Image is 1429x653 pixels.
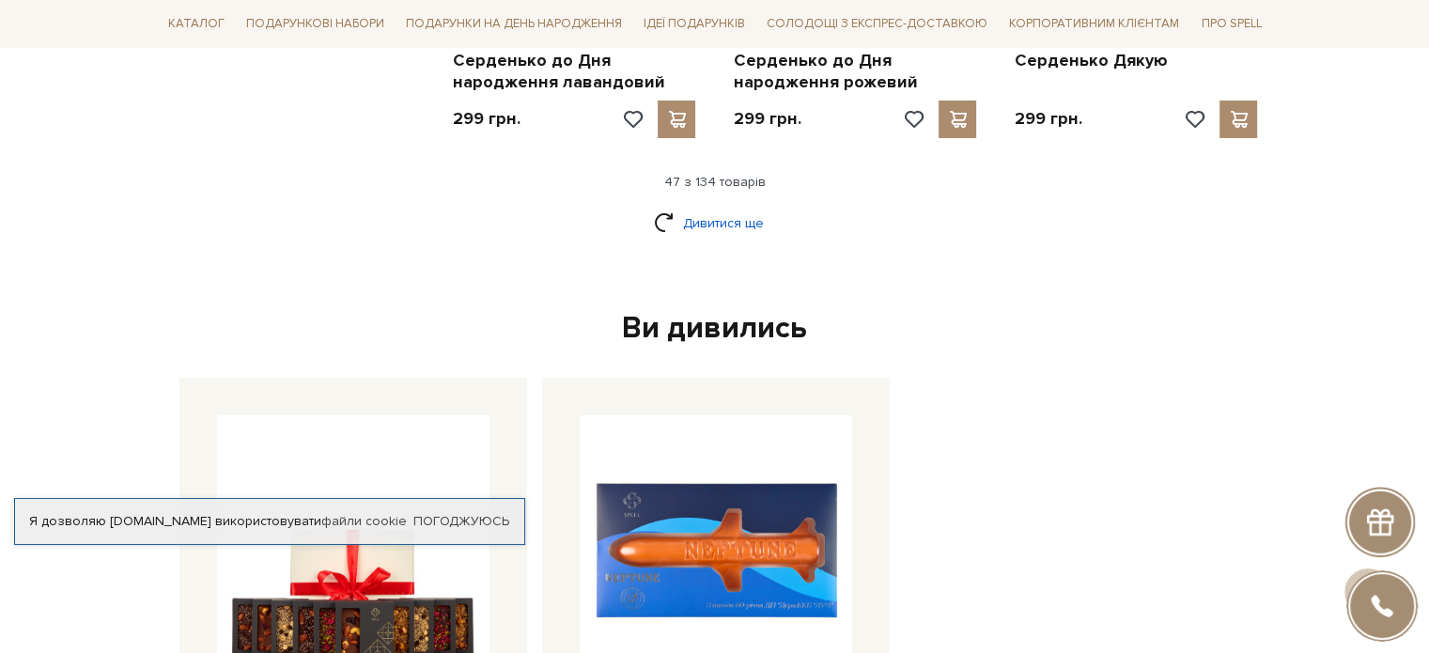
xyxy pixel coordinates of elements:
[398,9,629,39] span: Подарунки на День народження
[759,8,995,39] a: Солодощі з експрес-доставкою
[413,513,509,530] a: Погоджуюсь
[239,9,392,39] span: Подарункові набори
[453,27,696,93] a: Набір цукерок шоколадних Серденько до Дня народження лавандовий
[1014,27,1257,71] a: Набір цукерок шоколадних Серденько Дякую
[15,513,524,530] div: Я дозволяю [DOMAIN_NAME] використовувати
[453,108,520,130] p: 299 грн.
[733,108,800,130] p: 299 грн.
[636,9,753,39] span: Ідеї подарунків
[1193,9,1268,39] span: Про Spell
[161,9,232,39] span: Каталог
[654,207,776,240] a: Дивитися ще
[1014,108,1081,130] p: 299 грн.
[733,27,976,93] a: Набір цукерок шоколадних Серденько до Дня народження рожевий
[1002,8,1187,39] a: Корпоративним клієнтам
[153,174,1277,191] div: 47 з 134 товарів
[321,513,407,529] a: файли cookie
[172,309,1258,349] div: Ви дивились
